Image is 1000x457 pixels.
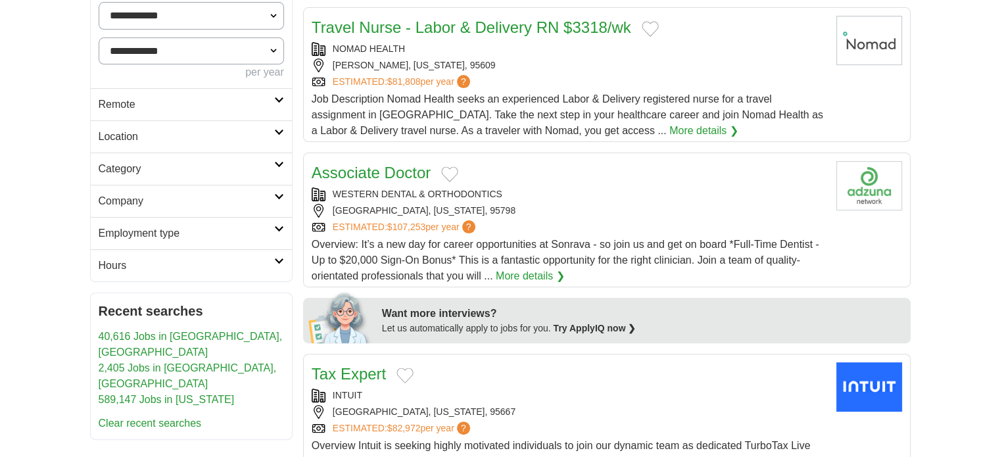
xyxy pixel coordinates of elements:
span: ? [457,75,470,88]
a: Company [91,185,292,217]
a: Clear recent searches [99,418,202,429]
a: Try ApplyIQ now ❯ [554,323,636,333]
a: Hours [91,249,292,281]
a: INTUIT [333,390,362,400]
button: Add to favorite jobs [642,21,659,37]
a: NOMAD HEALTH [333,43,405,54]
a: ESTIMATED:$107,253per year? [333,220,478,234]
span: Job Description Nomad Health seeks an experienced Labor & Delivery registered nurse for a travel ... [312,93,823,136]
h2: Recent searches [99,301,284,321]
h2: Company [99,193,274,209]
div: Want more interviews? [382,306,903,322]
a: Location [91,120,292,153]
span: $82,972 [387,423,421,433]
a: Remote [91,88,292,120]
span: ? [457,421,470,435]
div: [PERSON_NAME], [US_STATE], 95609 [312,59,826,72]
a: ESTIMATED:$82,972per year? [333,421,473,435]
img: Nomad Health logo [836,16,902,65]
button: Add to favorite jobs [441,166,458,182]
a: Tax Expert [312,365,386,383]
a: Travel Nurse - Labor & Delivery RN $3318/wk [312,18,631,36]
a: ESTIMATED:$81,808per year? [333,75,473,89]
a: 40,616 Jobs in [GEOGRAPHIC_DATA], [GEOGRAPHIC_DATA] [99,331,283,358]
span: $107,253 [387,222,425,232]
a: Employment type [91,217,292,249]
span: ? [462,220,475,233]
span: Overview: It’s a new day for career opportunities at Sonrava - so join us and get on board *Full-... [312,239,819,281]
a: More details ❯ [496,268,565,284]
a: 589,147 Jobs in [US_STATE] [99,394,235,405]
div: [GEOGRAPHIC_DATA], [US_STATE], 95798 [312,204,826,218]
img: Intuit logo [836,362,902,412]
a: Category [91,153,292,185]
h2: Employment type [99,226,274,241]
h2: Category [99,161,274,177]
div: per year [99,64,284,80]
span: $81,808 [387,76,421,87]
a: Associate Doctor [312,164,431,181]
a: 2,405 Jobs in [GEOGRAPHIC_DATA], [GEOGRAPHIC_DATA] [99,362,277,389]
h2: Location [99,129,274,145]
a: More details ❯ [669,123,738,139]
img: apply-iq-scientist.png [308,291,372,343]
button: Add to favorite jobs [396,368,414,383]
div: WESTERN DENTAL & ORTHODONTICS [312,187,826,201]
h2: Hours [99,258,274,274]
div: [GEOGRAPHIC_DATA], [US_STATE], 95667 [312,405,826,419]
h2: Remote [99,97,274,112]
div: Let us automatically apply to jobs for you. [382,322,903,335]
img: Company logo [836,161,902,210]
